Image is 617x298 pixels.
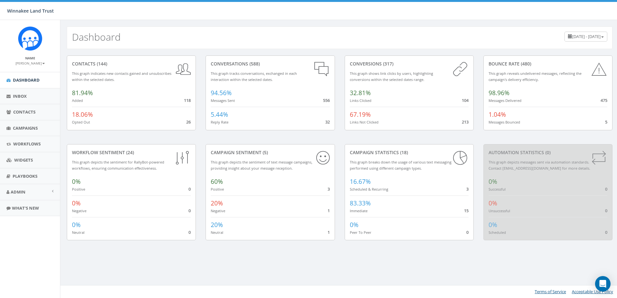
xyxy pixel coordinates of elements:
span: 5 [605,119,607,125]
small: Links Clicked [350,98,371,103]
span: 118 [184,97,191,103]
span: 556 [323,97,330,103]
small: This graph reveals undelivered messages, reflecting the campaign's delivery efficiency. [489,71,582,82]
small: Links Not Clicked [350,120,379,124]
span: 20% [211,221,223,229]
small: Neutral [72,230,85,235]
a: [PERSON_NAME] [15,60,45,66]
small: Scheduled [489,230,506,235]
span: (588) [248,61,260,67]
span: [DATE] - [DATE] [572,34,601,39]
small: Negative [211,208,225,213]
span: 1.04% [489,110,506,119]
span: 0 [188,208,191,214]
img: Rally_Corp_Icon.png [18,26,42,51]
span: Dashboard [13,77,40,83]
span: 213 [462,119,469,125]
small: [PERSON_NAME] [15,61,45,65]
small: This graph breaks down the usage of various text messaging performed using different campaign types. [350,160,451,171]
span: 15 [464,208,469,214]
span: 83.33% [350,199,371,207]
div: conversations [211,61,329,67]
span: 1 [328,208,330,214]
span: 18.06% [72,110,93,119]
span: 32.81% [350,89,371,97]
small: Added [72,98,83,103]
div: Open Intercom Messenger [595,276,611,292]
span: 0 [466,229,469,235]
span: 0% [489,199,497,207]
small: Name [25,56,35,60]
span: (18) [399,149,408,155]
small: Unsuccessful [489,208,510,213]
div: Automation Statistics [489,149,607,156]
a: Terms of Service [535,289,566,294]
small: This graph depicts the sentiment for RallyBot-powered workflows, ensuring communication effective... [72,160,164,171]
span: 26 [186,119,191,125]
span: What's New [12,205,39,211]
span: Playbooks [13,173,37,179]
div: Bounce Rate [489,61,607,67]
small: Positive [211,187,224,192]
span: 67.19% [350,110,371,119]
span: Admin [11,189,25,195]
small: This graph depicts messages sent via automation standards. Contact [EMAIL_ADDRESS][DOMAIN_NAME] f... [489,160,590,171]
span: 0 [605,186,607,192]
small: This graph shows link clicks by users, highlighting conversions within the selected dates range. [350,71,433,82]
span: 94.56% [211,89,232,97]
span: (144) [96,61,107,67]
a: Acceptable Use Policy [572,289,613,294]
span: 0% [72,221,81,229]
span: 475 [601,97,607,103]
small: Negative [72,208,86,213]
span: 0% [350,221,359,229]
span: (317) [382,61,393,67]
small: Successful [489,187,506,192]
span: 0 [188,186,191,192]
small: Neutral [211,230,223,235]
div: Campaign Sentiment [211,149,329,156]
small: Scheduled & Recurring [350,187,388,192]
span: 104 [462,97,469,103]
span: 16.67% [350,177,371,186]
span: 60% [211,177,223,186]
span: 3 [328,186,330,192]
small: Opted Out [72,120,90,124]
small: Messages Delivered [489,98,521,103]
span: Workflows [13,141,41,147]
span: 20% [211,199,223,207]
small: This graph depicts the sentiment of text message campaigns, providing insight about your message ... [211,160,312,171]
span: Widgets [14,157,33,163]
span: 1 [328,229,330,235]
span: Contacts [13,109,35,115]
small: This graph indicates new contacts gained and unsubscribes within the selected dates. [72,71,171,82]
span: 0% [72,177,81,186]
span: 98.96% [489,89,510,97]
h2: Dashboard [72,32,121,42]
small: Positive [72,187,85,192]
div: Workflow Sentiment [72,149,191,156]
div: conversions [350,61,469,67]
span: 5.44% [211,110,228,119]
small: Messages Bounced [489,120,520,124]
div: Campaign Statistics [350,149,469,156]
span: 0% [489,221,497,229]
small: Immediate [350,208,368,213]
span: Campaigns [13,125,38,131]
small: Reply Rate [211,120,228,124]
span: (0) [544,149,551,155]
span: (480) [520,61,531,67]
span: 81.94% [72,89,93,97]
span: (24) [125,149,134,155]
span: 0% [489,177,497,186]
span: Winnakee Land Trust [7,8,54,14]
small: Peer To Peer [350,230,371,235]
small: This graph tracks conversations, exchanged in each interaction within the selected dates. [211,71,297,82]
div: contacts [72,61,191,67]
small: Messages Sent [211,98,235,103]
span: 0 [188,229,191,235]
span: 32 [325,119,330,125]
span: (5) [261,149,268,155]
span: 0% [72,199,81,207]
span: 0 [605,229,607,235]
